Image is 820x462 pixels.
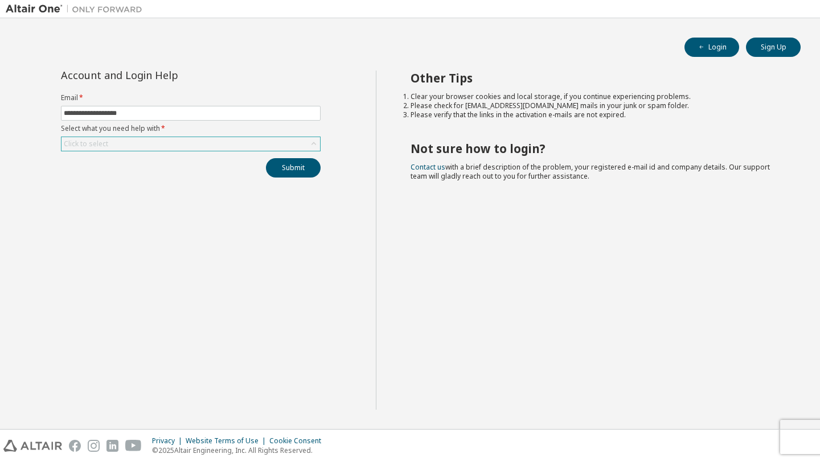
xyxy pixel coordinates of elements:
div: Cookie Consent [269,436,328,445]
label: Select what you need help with [61,124,321,133]
span: with a brief description of the problem, your registered e-mail id and company details. Our suppo... [411,162,770,181]
div: Account and Login Help [61,71,269,80]
li: Clear your browser cookies and local storage, if you continue experiencing problems. [411,92,781,101]
p: © 2025 Altair Engineering, Inc. All Rights Reserved. [152,445,328,455]
label: Email [61,93,321,102]
img: altair_logo.svg [3,440,62,452]
a: Contact us [411,162,445,172]
button: Submit [266,158,321,178]
div: Click to select [61,137,320,151]
button: Login [684,38,739,57]
div: Privacy [152,436,186,445]
button: Sign Up [746,38,801,57]
div: Website Terms of Use [186,436,269,445]
img: linkedin.svg [106,440,118,452]
img: facebook.svg [69,440,81,452]
li: Please verify that the links in the activation e-mails are not expired. [411,110,781,119]
img: instagram.svg [88,440,100,452]
img: Altair One [6,3,148,15]
h2: Not sure how to login? [411,141,781,156]
img: youtube.svg [125,440,142,452]
li: Please check for [EMAIL_ADDRESS][DOMAIN_NAME] mails in your junk or spam folder. [411,101,781,110]
h2: Other Tips [411,71,781,85]
div: Click to select [64,139,108,148]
